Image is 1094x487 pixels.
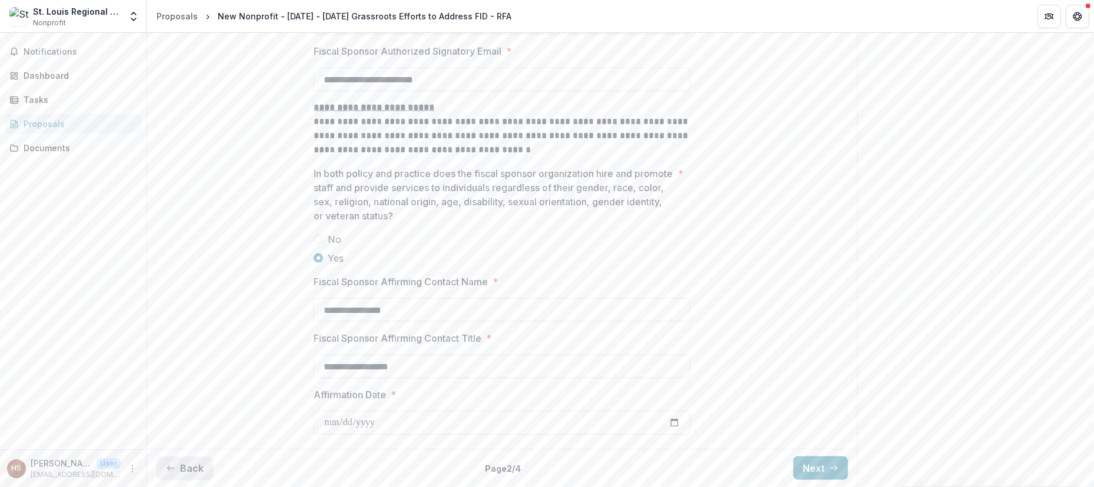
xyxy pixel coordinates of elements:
[12,465,22,472] div: Hannah Schleicher
[314,166,673,223] p: In both policy and practice does the fiscal sponsor organization hire and promote staff and provi...
[157,456,213,480] button: Back
[152,8,202,25] a: Proposals
[5,66,142,85] a: Dashboard
[24,69,132,82] div: Dashboard
[24,94,132,106] div: Tasks
[152,8,516,25] nav: breadcrumb
[5,90,142,109] a: Tasks
[218,10,511,22] div: New Nonprofit - [DATE] - [DATE] Grassroots Efforts to Address FID - RFA
[1066,5,1089,28] button: Get Help
[9,7,28,26] img: St. Louis Regional Suicide Prevention Coalition
[5,42,142,61] button: Notifications
[328,232,341,246] span: No
[314,388,386,402] p: Affirmation Date
[33,5,121,18] div: St. Louis Regional Suicide Prevention Coalition
[24,142,132,154] div: Documents
[793,456,848,480] button: Next
[33,18,66,28] span: Nonprofit
[328,251,344,265] span: Yes
[31,457,92,469] p: [PERSON_NAME]
[24,47,137,57] span: Notifications
[314,44,501,58] p: Fiscal Sponsor Authorized Signatory Email
[125,5,142,28] button: Open entity switcher
[314,331,481,345] p: Fiscal Sponsor Affirming Contact Title
[5,138,142,158] a: Documents
[125,462,139,476] button: More
[24,118,132,130] div: Proposals
[485,462,521,475] p: Page 2 / 4
[31,469,121,480] p: [EMAIL_ADDRESS][DOMAIN_NAME]
[5,114,142,134] a: Proposals
[1038,5,1061,28] button: Partners
[97,458,121,469] p: User
[314,275,488,289] p: Fiscal Sponsor Affirming Contact Name
[157,10,198,22] div: Proposals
